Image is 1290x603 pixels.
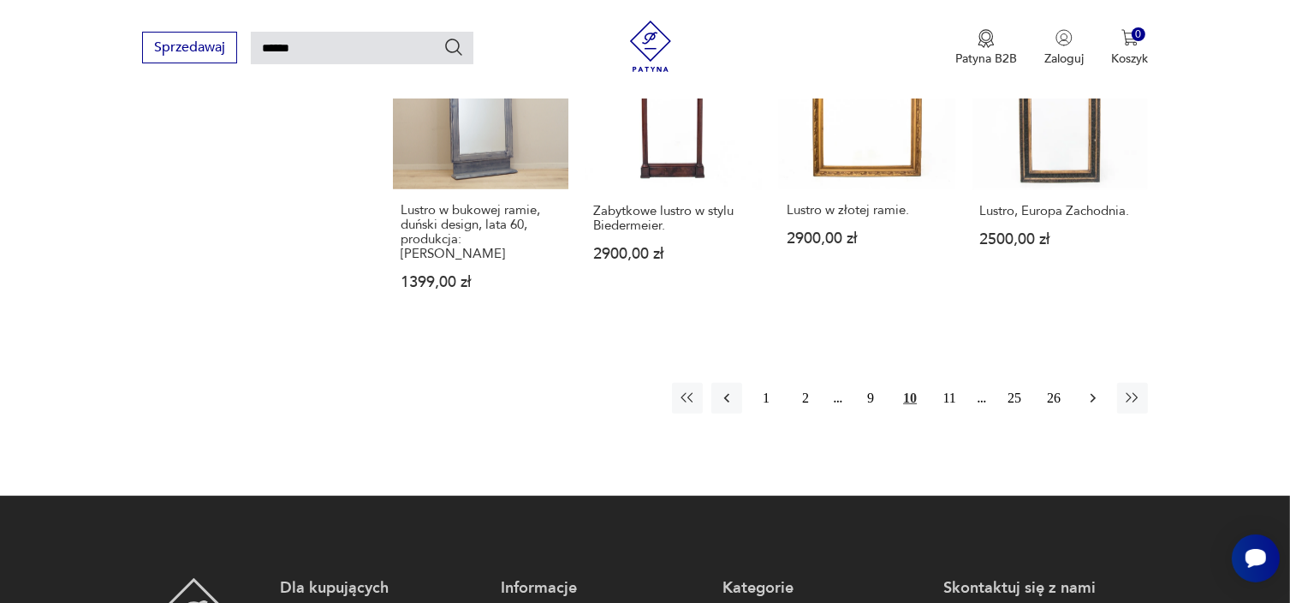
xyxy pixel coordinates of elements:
button: Patyna B2B [955,29,1017,67]
h3: Lustro w złotej ramie. [787,203,948,218]
h3: Lustro, Europa Zachodnia. [980,204,1141,218]
button: 2 [790,383,821,414]
a: Lustro w bukowej ramie, duński design, lata 60, produkcja: DaniaLustro w bukowej ramie, duński de... [393,14,569,324]
h3: Zabytkowe lustro w stylu Biedermeier. [593,204,754,233]
button: Sprzedawaj [142,32,237,63]
a: Zabytkowe lustro w stylu Biedermeier.Zabytkowe lustro w stylu Biedermeier.2900,00 zł [586,14,762,324]
p: Koszyk [1111,51,1148,67]
button: Szukaj [443,37,464,57]
p: 2900,00 zł [787,231,948,246]
button: 25 [999,383,1030,414]
button: 10 [895,383,925,414]
p: Zaloguj [1044,51,1084,67]
p: Patyna B2B [955,51,1017,67]
p: Skontaktuj się z nami [944,578,1149,599]
a: Ikona medaluPatyna B2B [955,29,1017,67]
p: 2900,00 zł [593,247,754,261]
button: 11 [934,383,965,414]
button: 26 [1038,383,1069,414]
p: 1399,00 zł [401,275,562,290]
div: 0 [1132,27,1146,42]
iframe: Smartsupp widget button [1232,534,1280,582]
a: Lustro w złotej ramie.Lustro w złotej ramie.2900,00 zł [779,14,955,324]
a: Sprzedawaj [142,43,237,55]
button: 0Koszyk [1111,29,1148,67]
button: 9 [855,383,886,414]
button: 1 [751,383,782,414]
p: Kategorie [722,578,927,599]
p: Informacje [501,578,705,599]
img: Ikona koszyka [1121,29,1138,46]
img: Ikona medalu [978,29,995,48]
button: Zaloguj [1044,29,1084,67]
img: Ikonka użytkownika [1055,29,1073,46]
a: Lustro, Europa Zachodnia.Lustro, Europa Zachodnia.2500,00 zł [972,14,1149,324]
p: 2500,00 zł [980,232,1141,247]
img: Patyna - sklep z meblami i dekoracjami vintage [625,21,676,72]
p: Dla kupujących [280,578,484,599]
h3: Lustro w bukowej ramie, duński design, lata 60, produkcja: [PERSON_NAME] [401,203,562,261]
